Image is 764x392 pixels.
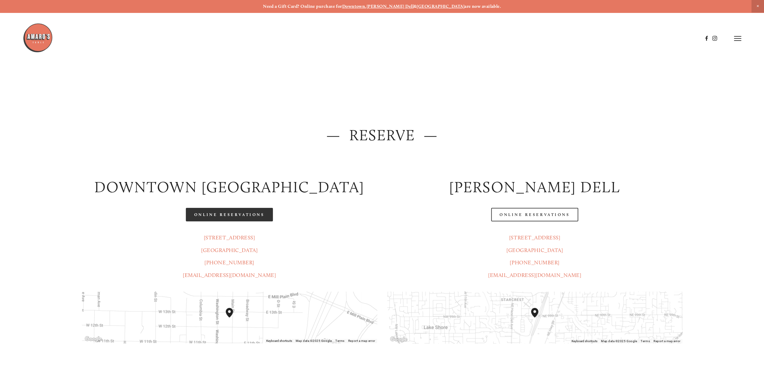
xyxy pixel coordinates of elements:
[83,335,103,343] a: Open this area in Google Maps (opens a new window)
[367,4,414,9] a: [PERSON_NAME] Dell
[186,208,273,221] a: Online Reservations
[204,259,254,266] a: [PHONE_NUMBER]
[417,4,464,9] a: [GEOGRAPHIC_DATA]
[263,4,342,9] strong: Need a Gift Card? Online purchase for
[389,336,409,343] img: Google
[183,272,276,278] a: [EMAIL_ADDRESS][DOMAIN_NAME]
[531,308,545,327] div: Amaro's Table 816 Northeast 98th Circle Vancouver, WA, 98665, United States
[365,4,366,9] strong: ,
[572,339,597,343] button: Keyboard shortcuts
[414,4,417,9] strong: &
[491,208,578,221] a: Online Reservations
[464,4,501,9] strong: are now available.
[348,339,375,342] a: Report a map error
[266,339,292,343] button: Keyboard shortcuts
[342,4,365,9] a: Downtown
[23,23,53,53] img: Amaro's Table
[83,335,103,343] img: Google
[296,339,332,342] span: Map data ©2025 Google
[601,339,637,343] span: Map data ©2025 Google
[335,339,345,342] a: Terms
[82,124,682,146] h2: — Reserve —
[204,234,255,241] a: [STREET_ADDRESS]
[201,247,258,254] a: [GEOGRAPHIC_DATA]
[226,308,240,327] div: Amaro's Table 1220 Main Street vancouver, United States
[389,336,409,343] a: Open this area in Google Maps (opens a new window)
[510,259,560,266] a: [PHONE_NUMBER]
[488,272,581,278] a: [EMAIL_ADDRESS][DOMAIN_NAME]
[506,247,563,254] a: [GEOGRAPHIC_DATA]
[387,176,682,198] h2: [PERSON_NAME] DELL
[509,234,560,241] a: [STREET_ADDRESS]
[654,339,681,343] a: Report a map error
[641,339,650,343] a: Terms
[82,176,377,198] h2: Downtown [GEOGRAPHIC_DATA]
